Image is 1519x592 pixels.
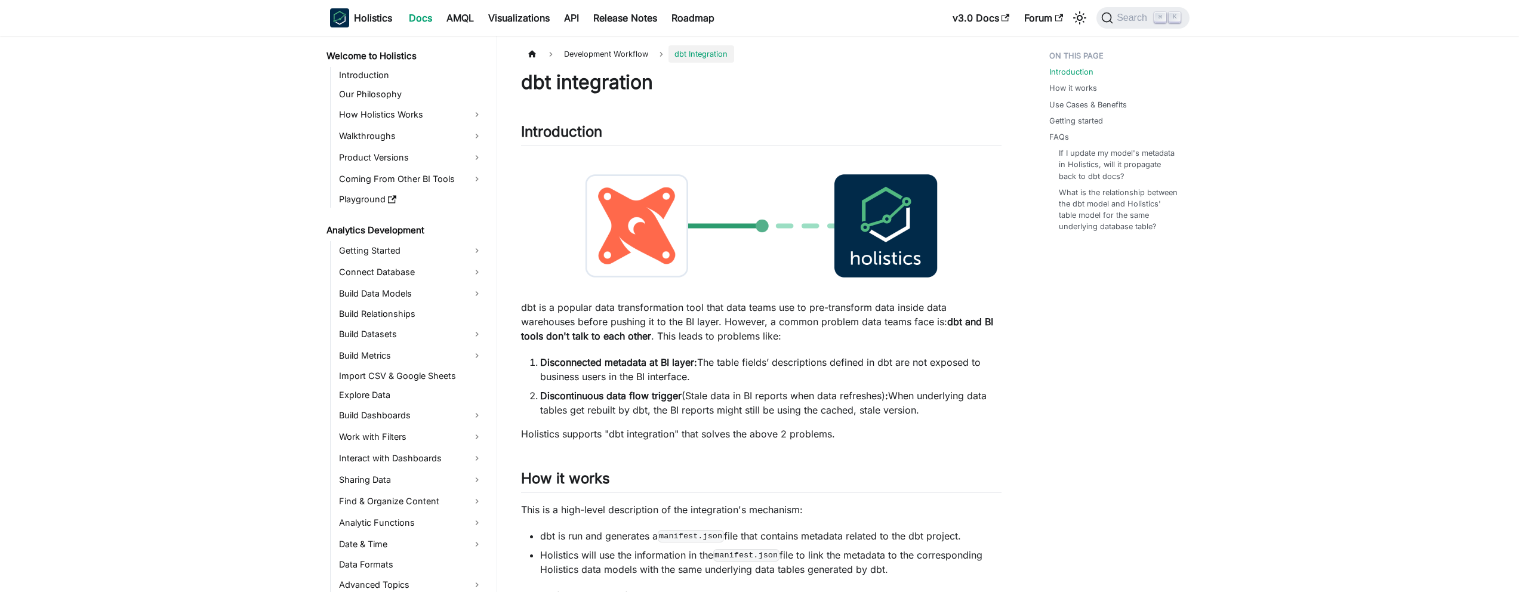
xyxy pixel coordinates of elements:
a: Data Formats [335,556,486,573]
a: API [557,8,586,27]
a: Walkthroughs [335,127,486,146]
a: Roadmap [664,8,722,27]
a: Build Data Models [335,284,486,303]
a: Coming From Other BI Tools [335,169,486,189]
a: Getting Started [335,241,486,260]
nav: Docs sidebar [318,36,497,592]
span: Development Workflow [558,45,654,63]
a: Work with Filters [335,427,486,446]
img: dbt-to-holistics [521,155,1002,297]
a: Build Relationships [335,306,486,322]
li: Holistics will use the information in the file to link the metadata to the corresponding Holistic... [540,548,1002,576]
p: dbt is a popular data transformation tool that data teams use to pre-transform data inside data w... [521,300,1002,343]
a: How Holistics Works [335,105,486,124]
nav: Breadcrumbs [521,45,1002,63]
a: Sharing Data [335,470,486,489]
a: Getting started [1049,115,1103,127]
a: HolisticsHolistics [330,8,392,27]
a: Use Cases & Benefits [1049,99,1127,110]
a: What is the relationship between the dbt model and Holistics' table model for the same underlying... [1059,187,1178,233]
span: dbt Integration [668,45,734,63]
a: Forum [1017,8,1070,27]
li: The table fields’ descriptions defined in dbt are not exposed to business users in the BI interface. [540,355,1002,384]
a: Find & Organize Content [335,492,486,511]
button: Switch between dark and light mode (currently light mode) [1070,8,1089,27]
h2: Introduction [521,123,1002,146]
a: Home page [521,45,544,63]
a: How it works [1049,82,1097,94]
a: Analytics Development [323,222,486,239]
code: manifest.json [658,530,724,542]
kbd: K [1169,12,1181,23]
a: Import CSV & Google Sheets [335,368,486,384]
li: dbt is run and generates a file that contains metadata related to the dbt project. [540,529,1002,543]
strong: : [885,390,888,402]
a: Playground [335,191,486,208]
a: If I update my model's metadata in Holistics, will it propagate back to dbt docs? [1059,147,1178,182]
img: Holistics [330,8,349,27]
strong: Discontinuous data flow trigger [540,390,682,402]
a: Interact with Dashboards [335,449,486,468]
a: Our Philosophy [335,86,486,103]
a: Date & Time [335,535,486,554]
h2: How it works [521,470,1002,492]
a: Connect Database [335,263,486,282]
a: FAQs [1049,131,1069,143]
a: Analytic Functions [335,513,486,532]
button: Search (Command+K) [1096,7,1189,29]
span: Search [1113,13,1154,23]
li: (Stale data in BI reports when data refreshes) When underlying data tables get rebuilt by dbt, th... [540,388,1002,417]
a: Product Versions [335,148,486,167]
a: Build Datasets [335,325,486,344]
h1: dbt integration [521,70,1002,94]
a: Docs [402,8,439,27]
code: manifest.json [713,549,779,561]
a: Build Metrics [335,346,486,365]
p: This is a high-level description of the integration's mechanism: [521,502,1002,517]
kbd: ⌘ [1154,12,1166,23]
p: Holistics supports "dbt integration" that solves the above 2 problems. [521,427,1002,441]
a: Introduction [335,67,486,84]
a: AMQL [439,8,481,27]
a: Introduction [1049,66,1093,78]
a: Visualizations [481,8,557,27]
a: v3.0 Docs [945,8,1017,27]
a: Welcome to Holistics [323,48,486,64]
a: Build Dashboards [335,406,486,425]
b: Holistics [354,11,392,25]
strong: Disconnected metadata at BI layer: [540,356,697,368]
a: Release Notes [586,8,664,27]
a: Explore Data [335,387,486,403]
